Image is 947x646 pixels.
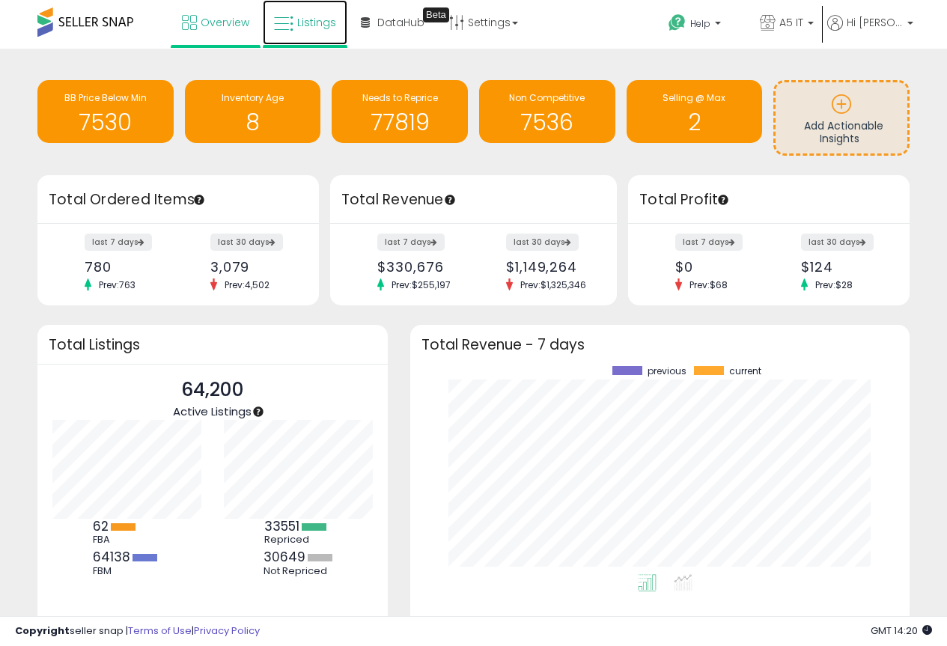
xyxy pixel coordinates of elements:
div: Repriced [264,534,332,546]
p: 64,200 [173,376,252,404]
div: Tooltip anchor [423,7,449,22]
span: Hi [PERSON_NAME] [847,15,903,30]
div: seller snap | | [15,624,260,639]
span: Listings [297,15,336,30]
span: A5 IT [779,15,803,30]
b: 64138 [93,548,130,566]
label: last 7 days [377,234,445,251]
label: last 30 days [210,234,283,251]
label: last 30 days [506,234,579,251]
b: 33551 [264,517,299,535]
div: 780 [85,259,167,275]
strong: Copyright [15,624,70,638]
a: Privacy Policy [194,624,260,638]
div: Not Repriced [264,565,332,577]
label: last 7 days [675,234,743,251]
h3: Total Profit [639,189,898,210]
div: $0 [675,259,758,275]
b: 30649 [264,548,305,566]
a: Needs to Reprice 77819 [332,80,468,143]
div: Tooltip anchor [252,405,265,418]
span: Add Actionable Insights [804,118,883,147]
span: Prev: $28 [808,278,860,291]
h1: 2 [634,110,755,135]
span: Prev: 4,502 [217,278,277,291]
a: Hi [PERSON_NAME] [827,15,913,49]
div: Tooltip anchor [443,193,457,207]
a: Non Competitive 7536 [479,80,615,143]
span: BB Price Below Min [64,91,147,104]
label: last 7 days [85,234,152,251]
div: FBM [93,565,160,577]
span: Inventory Age [222,91,284,104]
h3: Total Revenue [341,189,606,210]
div: 3,079 [210,259,293,275]
b: 62 [93,517,109,535]
h1: 8 [192,110,314,135]
span: DataHub [377,15,424,30]
span: Needs to Reprice [362,91,438,104]
div: FBA [93,534,160,546]
span: Selling @ Max [663,91,725,104]
a: Inventory Age 8 [185,80,321,143]
a: Terms of Use [128,624,192,638]
i: Get Help [668,13,686,32]
h1: 7536 [487,110,608,135]
label: last 30 days [801,234,874,251]
span: Help [690,17,710,30]
span: Active Listings [173,403,252,419]
a: Add Actionable Insights [776,82,907,153]
div: $124 [801,259,883,275]
div: Tooltip anchor [192,193,206,207]
div: Tooltip anchor [716,193,730,207]
span: Prev: $68 [682,278,735,291]
span: Prev: 763 [91,278,143,291]
span: Prev: $1,325,346 [513,278,594,291]
span: Overview [201,15,249,30]
span: previous [648,366,686,377]
h3: Total Ordered Items [49,189,308,210]
div: $330,676 [377,259,462,275]
a: Selling @ Max 2 [627,80,763,143]
a: Help [657,2,746,49]
span: Prev: $255,197 [384,278,458,291]
h3: Total Listings [49,339,377,350]
div: $1,149,264 [506,259,591,275]
span: 2025-10-8 14:20 GMT [871,624,932,638]
span: current [729,366,761,377]
span: Non Competitive [509,91,585,104]
h3: Total Revenue - 7 days [421,339,898,350]
h1: 7530 [45,110,166,135]
a: BB Price Below Min 7530 [37,80,174,143]
h1: 77819 [339,110,460,135]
